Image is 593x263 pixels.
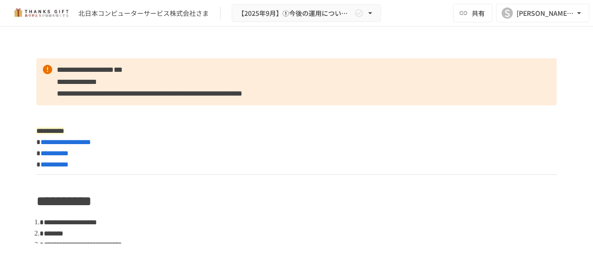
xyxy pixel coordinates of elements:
button: 【2025年9月】①今後の運用についてのご案内/THANKS GIFTキックオフMTG [232,4,381,22]
button: 共有 [453,4,492,22]
span: 共有 [472,8,485,18]
button: S[PERSON_NAME][EMAIL_ADDRESS][DOMAIN_NAME] [496,4,589,22]
span: 【2025年9月】①今後の運用についてのご案内/THANKS GIFTキックオフMTG [238,7,352,19]
div: S [502,7,513,19]
img: mMP1OxWUAhQbsRWCurg7vIHe5HqDpP7qZo7fRoNLXQh [11,6,71,21]
div: [PERSON_NAME][EMAIL_ADDRESS][DOMAIN_NAME] [517,7,574,19]
div: 北日本コンピューターサービス株式会社さま [78,8,209,18]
